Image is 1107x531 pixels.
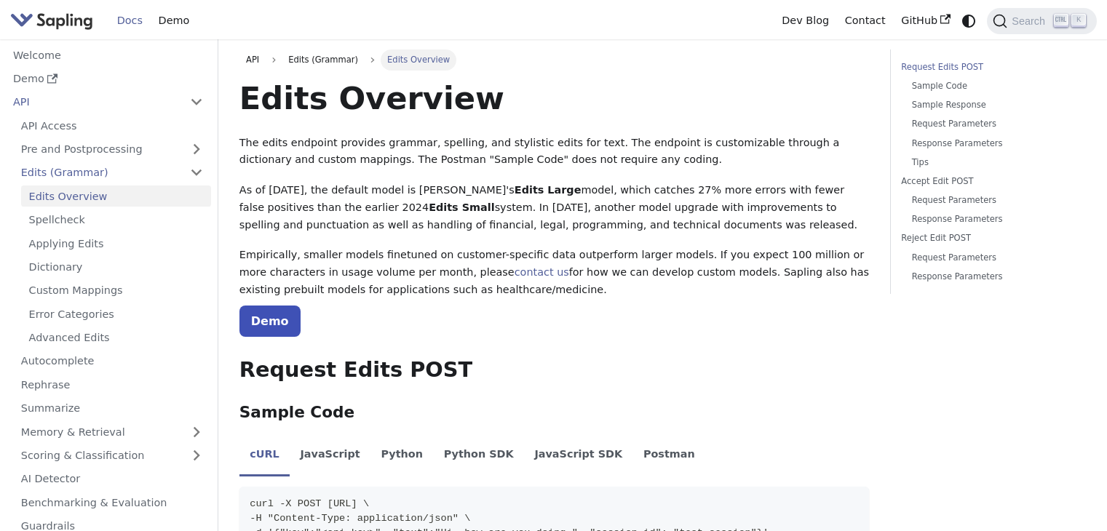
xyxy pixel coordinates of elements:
[5,92,182,113] a: API
[774,9,836,32] a: Dev Blog
[282,49,365,70] span: Edits (Grammar)
[912,193,1076,207] a: Request Parameters
[21,280,211,301] a: Custom Mappings
[901,175,1081,188] a: Accept Edit POST
[13,398,211,419] a: Summarize
[13,139,211,160] a: Pre and Postprocessing
[239,403,869,423] h3: Sample Code
[10,10,93,31] img: Sapling.ai
[239,49,869,70] nav: Breadcrumbs
[239,247,869,298] p: Empirically, smaller models finetuned on customer-specific data outperform larger models. If you ...
[912,270,1076,284] a: Response Parameters
[151,9,197,32] a: Demo
[13,421,211,442] a: Memory & Retrieval
[21,327,211,348] a: Advanced Edits
[13,468,211,490] a: AI Detector
[239,306,301,337] a: Demo
[182,92,211,113] button: Collapse sidebar category 'API'
[1071,14,1086,27] kbd: K
[250,513,470,524] span: -H "Content-Type: application/json" \
[959,10,980,31] button: Switch between dark and light mode (currently system mode)
[21,257,211,278] a: Dictionary
[109,9,151,32] a: Docs
[381,49,457,70] span: Edits Overview
[239,79,869,118] h1: Edits Overview
[893,9,958,32] a: GitHub
[515,184,582,196] strong: Edits Large
[13,492,211,513] a: Benchmarking & Evaluation
[5,44,211,65] a: Welcome
[290,436,370,476] li: JavaScript
[21,209,211,231] a: Spellcheck
[912,212,1076,226] a: Response Parameters
[239,357,869,383] h2: Request Edits POST
[370,436,433,476] li: Python
[21,185,211,207] a: Edits Overview
[515,266,569,278] a: contact us
[250,498,369,509] span: curl -X POST [URL] \
[246,55,259,65] span: API
[13,162,211,183] a: Edits (Grammar)
[433,436,524,476] li: Python SDK
[21,303,211,324] a: Error Categories
[13,374,211,395] a: Rephrase
[901,60,1081,74] a: Request Edits POST
[524,436,633,476] li: JavaScript SDK
[429,201,494,213] strong: Edits Small
[912,156,1076,169] a: Tips
[912,251,1076,265] a: Request Parameters
[13,351,211,372] a: Autocomplete
[633,436,706,476] li: Postman
[912,117,1076,131] a: Request Parameters
[239,135,869,169] p: The edits endpoint provides grammar, spelling, and stylistic edits for text. The endpoint is cust...
[10,10,98,31] a: Sapling.ai
[1007,15,1054,27] span: Search
[837,9,894,32] a: Contact
[912,79,1076,93] a: Sample Code
[239,49,266,70] a: API
[901,231,1081,245] a: Reject Edit POST
[239,436,290,476] li: cURL
[13,115,211,136] a: API Access
[239,182,869,233] p: As of [DATE], the default model is [PERSON_NAME]'s model, which catches 27% more errors with fewe...
[5,68,211,89] a: Demo
[21,233,211,254] a: Applying Edits
[912,137,1076,151] a: Response Parameters
[912,98,1076,112] a: Sample Response
[987,8,1096,34] button: Search (Ctrl+K)
[13,445,211,466] a: Scoring & Classification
